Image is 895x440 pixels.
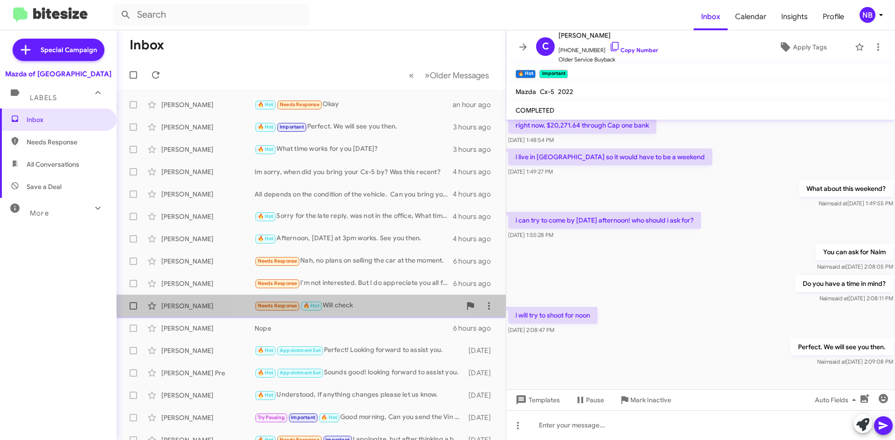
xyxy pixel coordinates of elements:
div: Perfect! Looking forward to assist you. [255,345,464,356]
a: Inbox [694,3,728,30]
div: NB [860,7,875,23]
button: Next [419,66,495,85]
span: 🔥 Hot [258,392,274,398]
span: said at [830,358,846,365]
div: Sounds good! looking forward to assist you. [255,367,464,378]
div: [PERSON_NAME] [161,391,255,400]
div: Nah, no plans on selling the car at the moment. [255,256,453,266]
div: Will check [255,300,461,311]
a: Special Campaign [13,39,104,61]
div: 3 hours ago [453,145,498,154]
span: Save a Deal [27,182,62,191]
div: [DATE] [464,413,498,422]
p: Do you have a time in mind? [795,275,893,292]
button: NB [852,7,885,23]
button: Previous [403,66,420,85]
span: Naim [DATE] 2:08:05 PM [817,263,893,270]
div: Perfect. We will see you then. [255,122,453,132]
p: i will try to shoot for noon [508,307,598,324]
div: 6 hours ago [453,279,498,288]
span: Pause [586,392,604,408]
p: Perfect. We will see you then. [791,338,893,355]
small: Important [539,70,567,78]
button: Apply Tags [755,39,850,55]
a: Calendar [728,3,774,30]
span: Appointment Set [280,347,321,353]
p: You can ask for Naim [816,244,893,260]
div: [DATE] [464,368,498,378]
span: Needs Response [280,102,319,108]
span: Important [291,414,315,420]
span: « [409,69,414,81]
span: 🔥 Hot [258,124,274,130]
nav: Page navigation example [404,66,495,85]
span: Apply Tags [793,39,827,55]
div: Im sorry, when did you bring your Cx-5 by? Was this recent? [255,167,453,176]
span: Cx-5 [540,88,554,96]
button: Mark Inactive [612,392,679,408]
div: [PERSON_NAME] Pre [161,368,255,378]
p: What about this weekend? [799,180,893,197]
span: [DATE] 1:55:28 PM [508,231,553,238]
span: said at [832,295,848,302]
span: Templates [514,392,560,408]
span: Profile [815,3,852,30]
p: i live in [GEOGRAPHIC_DATA] so it would have to be a weekend [508,149,712,165]
span: Naim [DATE] 1:49:55 PM [819,200,893,207]
span: [PHONE_NUMBER] [558,41,658,55]
h1: Inbox [130,38,164,53]
span: Naim [DATE] 2:09:08 PM [817,358,893,365]
p: i can try to come by [DATE] afternoon! who should i ask for? [508,212,701,229]
div: Nope [255,324,453,333]
div: Okay [255,99,453,110]
span: All Conversations [27,160,79,169]
span: Needs Response [258,303,297,309]
div: [PERSON_NAME] [161,167,255,176]
span: Needs Response [258,280,297,286]
span: [PERSON_NAME] [558,30,658,41]
div: [PERSON_NAME] [161,279,255,288]
div: 4 hours ago [453,190,498,199]
span: COMPLETED [516,106,554,115]
div: [PERSON_NAME] [161,212,255,221]
span: Auto Fields [815,392,860,408]
div: [PERSON_NAME] [161,324,255,333]
button: Auto Fields [807,392,867,408]
a: Copy Number [609,47,658,54]
div: 4 hours ago [453,234,498,244]
div: Good morning, Can you send the Vin and miles to your vehicle? [255,412,464,423]
button: Pause [567,392,612,408]
div: [PERSON_NAME] [161,413,255,422]
div: [PERSON_NAME] [161,346,255,355]
span: » [425,69,430,81]
span: C [542,39,549,54]
span: Mark Inactive [630,392,671,408]
div: [DATE] [464,391,498,400]
span: 2022 [558,88,573,96]
div: [DATE] [464,346,498,355]
div: an hour ago [453,100,498,109]
div: [PERSON_NAME] [161,145,255,154]
small: 🔥 Hot [516,70,536,78]
span: Appointment Set [280,370,321,376]
span: said at [830,263,846,270]
input: Search [113,4,309,26]
span: Older Service Buyback [558,55,658,64]
div: Sorry for the late reply, was not in the office, What time are you available to bring the vehicle... [255,211,453,222]
span: [DATE] 1:48:54 PM [508,136,554,143]
span: More [30,209,49,217]
span: 🔥 Hot [258,347,274,353]
div: 6 hours ago [453,324,498,333]
div: All depends on the condition of the vehicle. Can you bring your vehicle by? [255,190,453,199]
span: Labels [30,94,57,102]
span: [DATE] 2:08:47 PM [508,326,554,333]
div: [PERSON_NAME] [161,301,255,311]
span: [DATE] 1:49:27 PM [508,168,553,175]
button: Templates [506,392,567,408]
span: Special Campaign [41,45,97,54]
a: Insights [774,3,815,30]
div: [PERSON_NAME] [161,190,255,199]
